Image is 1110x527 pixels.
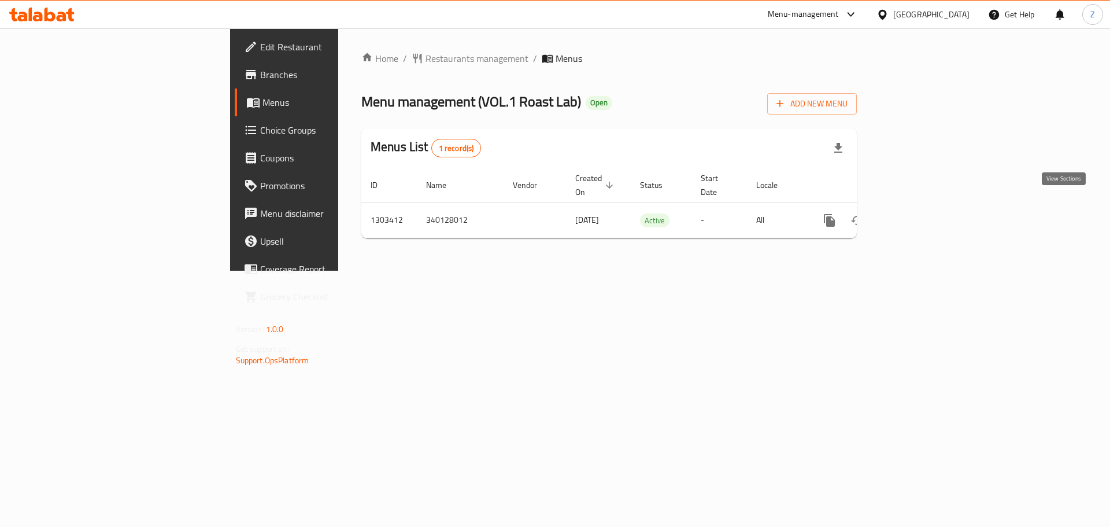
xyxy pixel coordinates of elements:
[260,179,406,193] span: Promotions
[747,202,806,238] td: All
[266,322,284,337] span: 1.0.0
[236,353,309,368] a: Support.OpsPlatform
[556,51,582,65] span: Menus
[816,207,843,234] button: more
[260,262,406,276] span: Coverage Report
[533,51,537,65] li: /
[260,123,406,137] span: Choice Groups
[235,61,416,89] a: Branches
[361,89,581,115] span: Menu management ( VOL.1 Roast Lab )
[235,33,416,61] a: Edit Restaurant
[236,341,289,356] span: Get support on:
[361,51,857,65] nav: breadcrumb
[701,171,733,199] span: Start Date
[235,116,416,144] a: Choice Groups
[371,178,393,192] span: ID
[513,178,552,192] span: Vendor
[260,40,406,54] span: Edit Restaurant
[417,202,504,238] td: 340128012
[425,51,528,65] span: Restaurants management
[235,283,416,311] a: Grocery Checklist
[806,168,936,203] th: Actions
[640,214,669,227] span: Active
[1090,8,1095,21] span: Z
[235,172,416,200] a: Promotions
[260,207,406,220] span: Menu disclaimer
[586,98,612,108] span: Open
[640,178,678,192] span: Status
[260,68,406,82] span: Branches
[767,93,857,115] button: Add New Menu
[371,138,481,157] h2: Menus List
[575,212,599,227] span: [DATE]
[426,178,461,192] span: Name
[260,234,406,248] span: Upsell
[235,144,416,172] a: Coupons
[235,255,416,283] a: Coverage Report
[432,143,481,154] span: 1 record(s)
[768,8,839,21] div: Menu-management
[431,139,482,157] div: Total records count
[262,95,406,109] span: Menus
[361,168,936,238] table: enhanced table
[640,213,669,227] div: Active
[824,134,852,162] div: Export file
[412,51,528,65] a: Restaurants management
[893,8,970,21] div: [GEOGRAPHIC_DATA]
[235,89,416,116] a: Menus
[235,200,416,227] a: Menu disclaimer
[776,97,848,111] span: Add New Menu
[586,96,612,110] div: Open
[260,151,406,165] span: Coupons
[575,171,617,199] span: Created On
[691,202,747,238] td: -
[756,178,793,192] span: Locale
[235,227,416,255] a: Upsell
[843,207,871,234] button: Change Status
[260,290,406,304] span: Grocery Checklist
[236,322,264,337] span: Version:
